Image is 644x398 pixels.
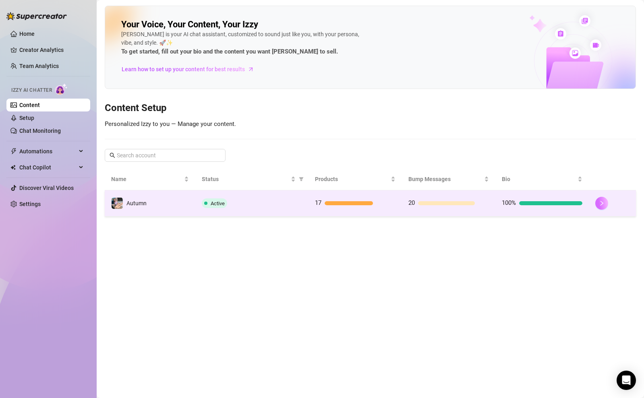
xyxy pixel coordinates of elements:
th: Name [105,168,195,190]
a: Content [19,102,40,108]
h2: Your Voice, Your Content, Your Izzy [121,19,258,30]
strong: To get started, fill out your bio and the content you want [PERSON_NAME] to sell. [121,48,338,55]
span: 100% [502,199,516,206]
input: Search account [117,151,214,160]
span: filter [299,177,304,181]
a: Creator Analytics [19,43,84,56]
span: 20 [408,199,415,206]
span: Bump Messages [408,175,482,184]
span: Bio [502,175,576,184]
span: Personalized Izzy to you — Manage your content. [105,120,236,128]
img: AI Chatter [55,83,68,95]
button: right [595,197,608,210]
span: thunderbolt [10,148,17,155]
div: [PERSON_NAME] is your AI chat assistant, customized to sound just like you, with your persona, vi... [121,30,363,57]
span: right [599,200,605,206]
th: Status [195,168,309,190]
span: Chat Copilot [19,161,77,174]
a: Discover Viral Videos [19,185,74,191]
img: Autumn [112,198,123,209]
span: Products [315,175,389,184]
a: Setup [19,115,34,121]
a: Settings [19,201,41,207]
span: Name [111,175,182,184]
a: Learn how to set up your content for best results [121,63,260,76]
span: 17 [315,199,321,206]
span: Active [211,200,225,206]
img: logo-BBDzfeDw.svg [6,12,67,20]
th: Bump Messages [402,168,495,190]
span: Automations [19,145,77,158]
span: filter [297,173,305,185]
div: Open Intercom Messenger [617,371,636,390]
th: Bio [495,168,589,190]
span: search [110,153,115,158]
a: Home [19,31,35,37]
h3: Content Setup [105,102,636,115]
img: ai-chatter-content-library-cLFOSyPT.png [511,6,636,89]
img: Chat Copilot [10,165,16,170]
span: Autumn [126,200,147,206]
a: Chat Monitoring [19,128,61,134]
span: arrow-right [247,65,255,73]
span: Learn how to set up your content for best results [122,65,245,74]
span: Status [202,175,289,184]
span: Izzy AI Chatter [11,87,52,94]
a: Team Analytics [19,63,59,69]
th: Products [309,168,402,190]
